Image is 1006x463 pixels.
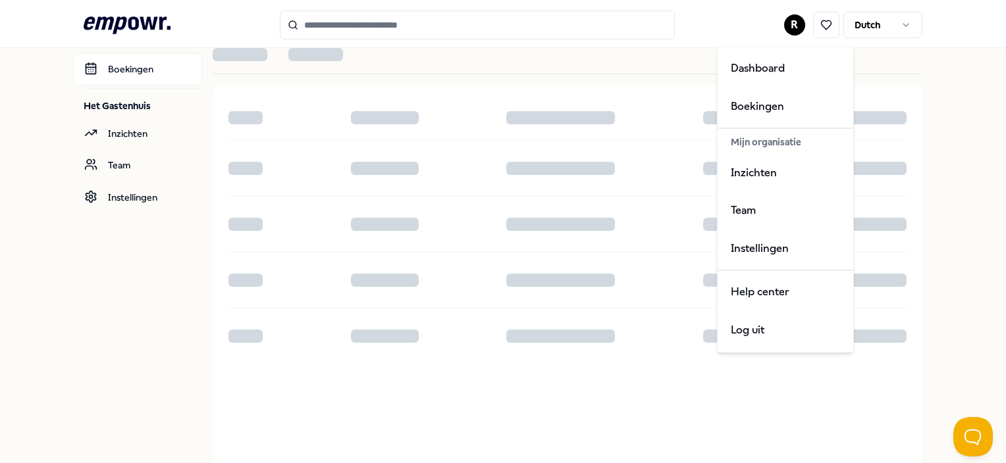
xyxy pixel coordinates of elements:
[720,154,851,192] a: Inzichten
[720,274,851,312] a: Help center
[280,11,675,39] input: Search for products, categories or subcategories
[84,99,202,112] p: Het Gastenhuis
[953,417,993,456] iframe: Help Scout Beacon - Open
[73,149,202,181] a: Team
[720,311,851,349] div: Log uit
[720,132,851,154] div: Mijn organisatie
[784,14,805,36] button: R
[720,87,851,126] a: Boekingen
[720,230,851,268] a: Instellingen
[73,118,202,149] a: Inzichten
[720,49,851,87] a: Dashboard
[73,182,202,213] a: Instellingen
[720,192,851,230] a: Team
[73,53,202,85] a: Boekingen
[717,46,854,353] div: R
